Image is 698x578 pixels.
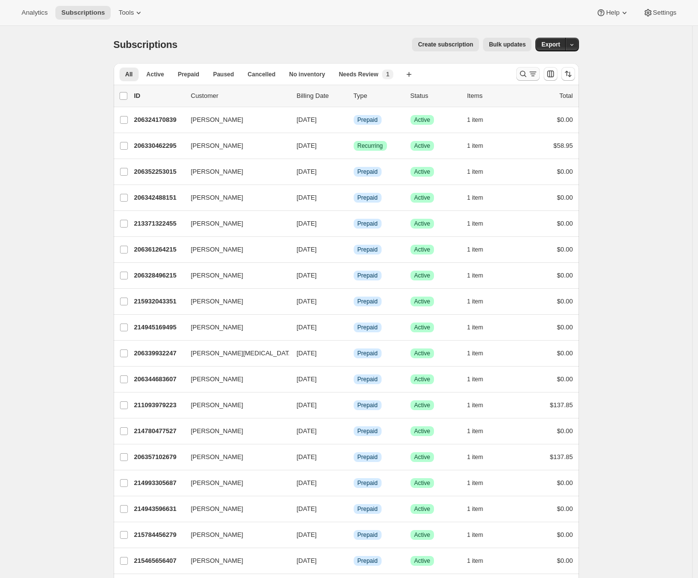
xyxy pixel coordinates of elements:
span: 1 item [467,479,483,487]
p: Total [559,91,573,101]
span: Subscriptions [114,39,178,50]
button: [PERSON_NAME] [185,164,283,180]
button: Sort the results [561,67,575,81]
span: [DATE] [297,531,317,538]
span: Settings [653,9,676,17]
div: 206357102679[PERSON_NAME][DATE]InfoPrepaidSuccessActive1 item$137.85 [134,450,573,464]
div: 206342488151[PERSON_NAME][DATE]InfoPrepaidSuccessActive1 item$0.00 [134,191,573,205]
span: [PERSON_NAME] [191,400,243,410]
span: Prepaid [358,505,378,513]
span: 1 item [467,194,483,202]
button: Help [590,6,635,20]
span: $0.00 [557,220,573,227]
button: 1 item [467,528,494,542]
span: Paused [213,70,234,78]
span: [DATE] [297,401,317,409]
p: 206352253015 [134,167,183,177]
button: [PERSON_NAME] [185,138,283,154]
button: Search and filter results [516,67,540,81]
button: [PERSON_NAME] [185,449,283,465]
span: 1 item [467,168,483,176]
span: 1 item [467,272,483,279]
span: Export [541,41,560,48]
span: [PERSON_NAME] [191,115,243,125]
span: $0.00 [557,246,573,253]
span: Prepaid [358,194,378,202]
p: 206324170839 [134,115,183,125]
span: Active [414,349,431,357]
button: Create new view [401,68,417,81]
span: [PERSON_NAME] [191,426,243,436]
span: 1 item [467,349,483,357]
span: Prepaid [358,220,378,228]
p: 206330462295 [134,141,183,151]
div: 211093979223[PERSON_NAME][DATE]InfoPrepaidSuccessActive1 item$137.85 [134,398,573,412]
span: Active [414,427,431,435]
span: [DATE] [297,142,317,149]
p: 206339932247 [134,348,183,358]
span: 1 item [467,427,483,435]
span: Prepaid [358,116,378,124]
span: Active [414,116,431,124]
button: Analytics [16,6,53,20]
button: Bulk updates [483,38,531,51]
p: 211093979223 [134,400,183,410]
span: [PERSON_NAME] [191,452,243,462]
span: Prepaid [358,479,378,487]
button: Create subscription [412,38,479,51]
span: Prepaid [358,401,378,409]
div: Type [354,91,403,101]
p: 206328496215 [134,271,183,280]
span: $0.00 [557,479,573,486]
div: 206330462295[PERSON_NAME][DATE]SuccessRecurringSuccessActive1 item$58.95 [134,139,573,153]
span: [DATE] [297,349,317,357]
span: Active [414,531,431,539]
button: 1 item [467,398,494,412]
p: 206342488151 [134,193,183,203]
span: [DATE] [297,324,317,331]
button: Settings [637,6,682,20]
div: 214943596631[PERSON_NAME][DATE]InfoPrepaidSuccessActive1 item$0.00 [134,502,573,516]
div: 206352253015[PERSON_NAME][DATE]InfoPrepaidSuccessActive1 item$0.00 [134,165,573,179]
span: Prepaid [358,375,378,383]
span: $0.00 [557,349,573,357]
span: [PERSON_NAME] [191,167,243,177]
div: 206344683607[PERSON_NAME][DATE]InfoPrepaidSuccessActive1 item$0.00 [134,372,573,386]
span: $0.00 [557,531,573,538]
span: [PERSON_NAME] [191,504,243,514]
span: 1 item [467,142,483,150]
span: Help [606,9,619,17]
button: 1 item [467,217,494,231]
button: 1 item [467,165,494,179]
p: 213371322455 [134,219,183,229]
button: 1 item [467,269,494,282]
span: Active [414,298,431,305]
p: Status [410,91,459,101]
button: [PERSON_NAME] [185,475,283,491]
span: Cancelled [248,70,276,78]
button: 1 item [467,113,494,127]
span: $0.00 [557,168,573,175]
button: 1 item [467,347,494,360]
button: 1 item [467,450,494,464]
span: $0.00 [557,324,573,331]
span: [PERSON_NAME] [191,193,243,203]
button: 1 item [467,321,494,334]
p: 214943596631 [134,504,183,514]
span: Active [414,168,431,176]
span: 1 item [467,375,483,383]
span: Prepaid [358,557,378,565]
span: $0.00 [557,427,573,435]
button: 1 item [467,554,494,568]
span: [DATE] [297,116,317,123]
span: [DATE] [297,168,317,175]
span: [DATE] [297,427,317,435]
span: 1 item [467,401,483,409]
div: 214945169495[PERSON_NAME][DATE]InfoPrepaidSuccessActive1 item$0.00 [134,321,573,334]
span: $0.00 [557,116,573,123]
span: All [125,70,133,78]
span: [DATE] [297,505,317,512]
span: Prepaid [358,272,378,279]
span: Recurring [358,142,383,150]
span: $0.00 [557,505,573,512]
